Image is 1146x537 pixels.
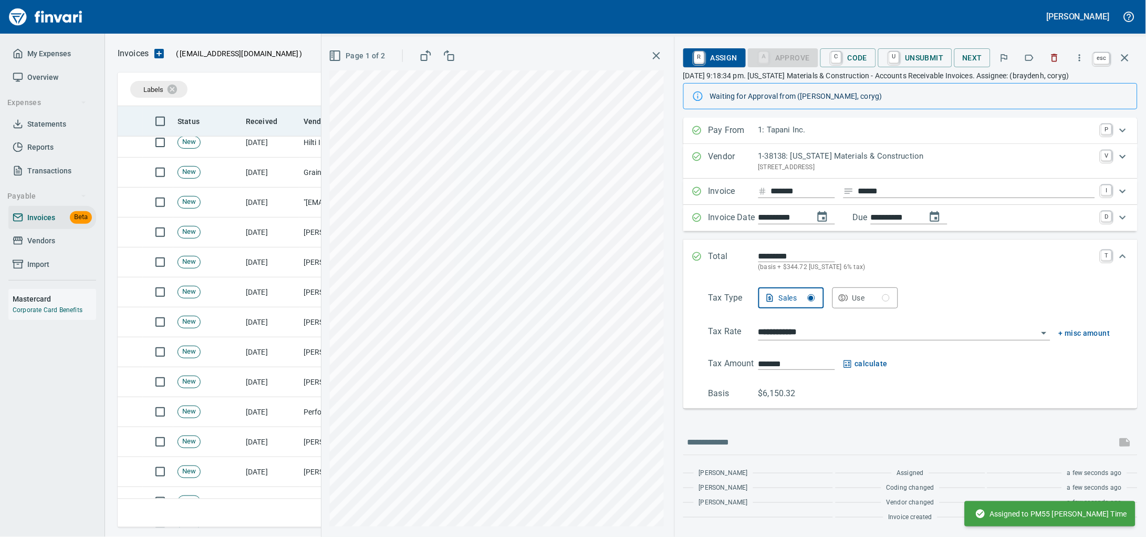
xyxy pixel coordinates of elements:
a: C [831,51,841,63]
span: Next [963,51,983,65]
span: Status [178,115,213,128]
span: a few seconds ago [1067,468,1122,479]
p: 1-38138: [US_STATE] Materials & Construction [758,150,1095,162]
span: a few seconds ago [1067,483,1122,493]
td: Grainger (1-22650) [299,158,404,188]
button: Use [832,287,898,308]
div: Waiting for Approval from ([PERSON_NAME], coryg) [710,87,1129,106]
span: Unsubmit [887,49,944,67]
span: New [178,317,200,327]
a: Corporate Card Benefits [13,306,82,314]
td: [PERSON_NAME] Fiberglass Repair (1-30538) [299,307,404,337]
span: Coding changed [887,483,934,493]
span: New [178,467,200,477]
h6: Mastercard [13,293,96,305]
a: Transactions [8,159,96,183]
span: Overview [27,71,58,84]
p: [DATE] 9:18:34 pm. [US_STATE] Materials & Construction - Accounts Receivable Invoices. Assignee: ... [683,70,1138,81]
p: Tax Type [709,292,758,308]
td: [DATE] [242,487,299,517]
td: Performance Air Inc (1-39038) [299,397,404,427]
span: New [178,197,200,207]
span: Vendor / From [304,115,352,128]
a: D [1101,211,1112,222]
span: Reports [27,141,54,154]
p: Invoice [709,185,758,199]
div: Expand [683,179,1138,205]
img: Finvari [6,4,85,29]
span: Page 1 of 2 [331,49,385,63]
h5: [PERSON_NAME] [1047,11,1110,22]
button: change date [810,204,835,230]
a: T [1101,250,1112,261]
span: New [178,227,200,237]
td: [DATE] [242,158,299,188]
span: Payable [7,190,87,203]
p: Basis [709,387,758,400]
td: [DATE] [242,457,299,487]
button: UUnsubmit [878,48,952,67]
td: [PERSON_NAME] Fiberglass Repair (1-30538) [299,427,404,457]
button: + misc amount [1059,327,1110,340]
span: Import [27,258,49,271]
span: My Expenses [27,47,71,60]
p: ( ) [170,48,303,59]
div: Expand [683,283,1138,409]
span: Close invoice [1091,45,1138,70]
td: [DATE] [242,337,299,367]
span: New [178,437,200,447]
a: P [1101,124,1112,135]
span: New [178,257,200,267]
span: Vendors [27,234,55,247]
span: New [178,497,200,507]
td: [PERSON_NAME] Fiberglass Repair (1-30538) [299,218,404,247]
td: [DATE] [242,277,299,307]
span: Invoice created [889,512,933,523]
span: Assigned to PM55 [PERSON_NAME] Time [975,509,1127,519]
button: More [1068,46,1091,69]
td: [DATE] [242,128,299,158]
span: a few seconds ago [1067,498,1122,508]
p: Vendor [709,150,758,172]
td: [DATE] [242,427,299,457]
span: Assigned [897,468,924,479]
span: Received [246,115,291,128]
td: [DATE] [242,188,299,218]
td: [DATE] [242,247,299,277]
span: Transactions [27,164,71,178]
span: This records your message into the invoice and notifies anyone mentioned [1112,430,1138,455]
td: [PERSON_NAME] Fiberglass Repair (1-30538) [299,277,404,307]
span: Labels [143,86,163,94]
p: Tax Amount [709,357,758,370]
button: [PERSON_NAME] [1044,8,1112,25]
div: Expand [683,240,1138,283]
nav: breadcrumb [118,47,149,60]
div: Labels [130,81,187,98]
span: New [178,287,200,297]
span: Received [246,115,277,128]
td: [DATE] [242,218,299,247]
button: Flag [993,46,1016,69]
td: [DATE] [242,397,299,427]
button: calculate [843,357,888,370]
button: RAssign [683,48,746,67]
p: 1: Tapani Inc. [758,124,1095,136]
button: Discard [1043,46,1066,69]
button: Labels [1018,46,1041,69]
p: Tax Rate [709,325,758,340]
div: Sales [779,292,815,305]
span: Code [829,49,868,67]
svg: Invoice number [758,185,767,198]
td: [DATE] [242,307,299,337]
span: New [178,137,200,147]
a: My Expenses [8,42,96,66]
p: Pay From [709,124,758,138]
td: [PERSON_NAME] Fiberglass Repair (1-30538) [299,337,404,367]
p: $6,150.32 [758,387,808,400]
span: Expenses [7,96,87,109]
td: [PERSON_NAME] Fiberglass Repair (1-30538) [299,487,404,517]
span: Statements [27,118,66,131]
div: Expand [683,118,1138,144]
